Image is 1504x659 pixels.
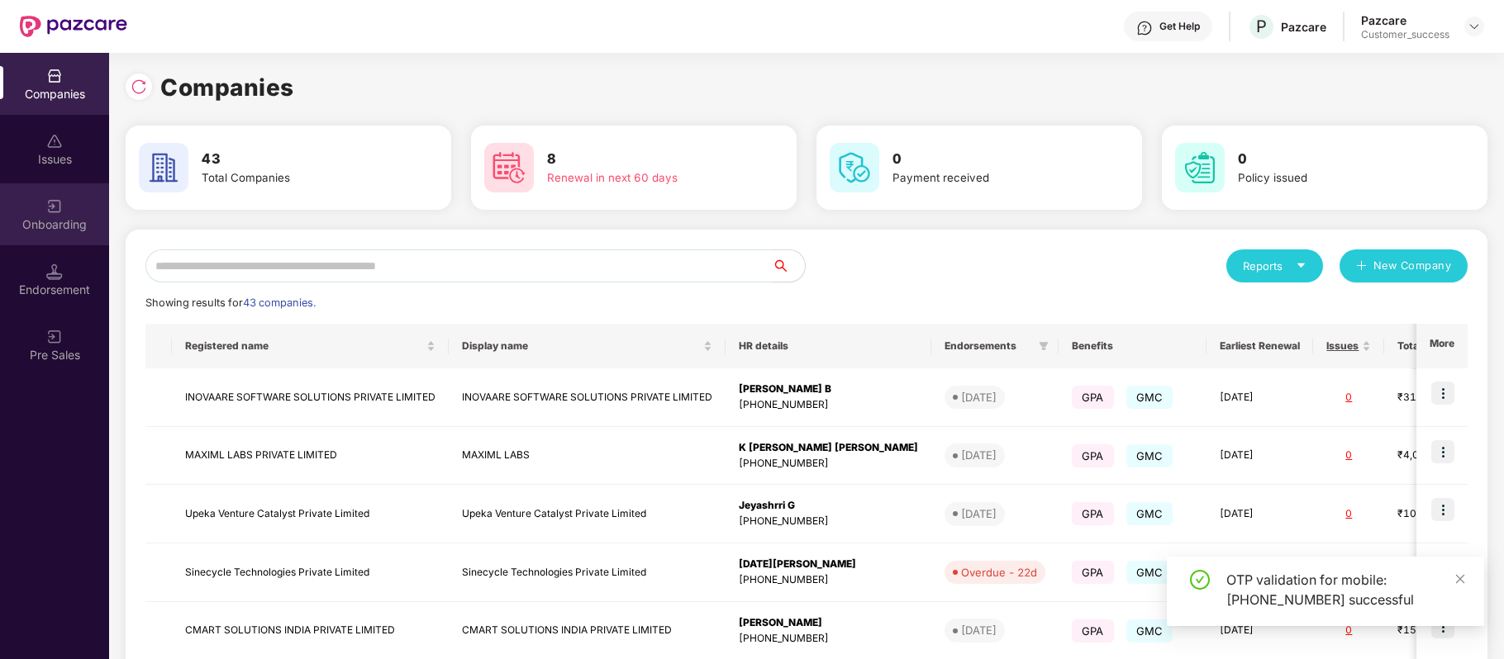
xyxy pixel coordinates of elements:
div: [DATE] [961,389,997,405]
h3: 43 [202,149,397,170]
span: New Company [1373,258,1452,274]
span: filter [1035,336,1052,356]
div: [DATE] [961,447,997,463]
th: Issues [1313,324,1384,368]
td: [DATE] [1207,368,1313,427]
div: Get Help [1159,20,1200,33]
span: filter [1039,341,1049,351]
button: search [771,249,806,282]
span: 43 companies. [243,296,316,309]
img: svg+xml;base64,PHN2ZyB3aWR0aD0iMjAiIGhlaWdodD0iMjAiIHZpZXdCb3g9IjAgMCAyMCAyMCIgZmlsbD0ibm9uZSIgeG... [46,329,63,345]
img: svg+xml;base64,PHN2ZyBpZD0iQ29tcGFuaWVzIiB4bWxucz0iaHR0cDovL3d3dy53My5vcmcvMjAwMC9zdmciIHdpZHRoPS... [46,68,63,84]
div: 0 [1326,448,1371,463]
div: [PHONE_NUMBER] [739,397,918,413]
span: Issues [1326,339,1359,353]
span: GPA [1072,619,1114,642]
span: GPA [1072,386,1114,409]
div: Renewal in next 60 days [547,169,742,187]
img: svg+xml;base64,PHN2ZyB3aWR0aD0iMTQuNSIgaGVpZ2h0PSIxNC41IiB2aWV3Qm94PSIwIDAgMTYgMTYiIGZpbGw9Im5vbm... [46,263,63,280]
img: icon [1431,440,1454,463]
h1: Companies [160,69,294,106]
div: ₹10,09,254 [1397,506,1480,522]
img: svg+xml;base64,PHN2ZyBpZD0iRHJvcGRvd24tMzJ4MzIiIHhtbG5zPSJodHRwOi8vd3d3LnczLm9yZy8yMDAwL3N2ZyIgd2... [1468,20,1481,33]
td: [DATE] [1207,427,1313,486]
img: icon [1431,382,1454,405]
span: GMC [1126,386,1173,409]
span: Display name [462,339,700,353]
div: ₹4,01,884.4 [1397,448,1480,463]
td: [DATE] [1207,485,1313,543]
span: Total Premium [1397,339,1468,353]
td: Upeka Venture Catalyst Private Limited [172,485,449,543]
th: Registered name [172,324,449,368]
div: Jeyashrri G [739,498,918,514]
span: GMC [1126,561,1173,584]
div: Pazcare [1281,19,1326,35]
span: caret-down [1296,260,1306,271]
span: GPA [1072,561,1114,584]
td: Sinecycle Technologies Private Limited [449,543,726,602]
td: Sinecycle Technologies Private Limited [172,543,449,602]
div: OTP validation for mobile: [PHONE_NUMBER] successful [1226,570,1464,609]
div: [DATE][PERSON_NAME] [739,557,918,572]
span: Endorsements [945,339,1032,353]
span: GMC [1126,444,1173,467]
td: MAXIML LABS PRIVATE LIMITED [172,427,449,486]
div: Payment received [892,169,1088,187]
td: INOVAARE SOFTWARE SOLUTIONS PRIVATE LIMITED [449,368,726,427]
span: GPA [1072,502,1114,525]
span: Registered name [185,339,423,353]
img: svg+xml;base64,PHN2ZyB3aWR0aD0iMjAiIGhlaWdodD0iMjAiIHZpZXdCb3g9IjAgMCAyMCAyMCIgZmlsbD0ibm9uZSIgeG... [46,198,63,215]
span: search [771,259,805,273]
div: Pazcare [1361,12,1449,28]
h3: 8 [547,149,742,170]
div: [PHONE_NUMBER] [739,572,918,588]
div: [PHONE_NUMBER] [739,514,918,529]
div: 0 [1326,390,1371,405]
div: Customer_success [1361,28,1449,41]
div: Reports [1243,258,1306,274]
span: Showing results for [145,296,316,309]
h3: 0 [892,149,1088,170]
img: svg+xml;base64,PHN2ZyBpZD0iSGVscC0zMngzMiIgeG1sbnM9Imh0dHA6Ly93d3cudzMub3JnLzIwMDAvc3ZnIiB3aWR0aD... [1136,20,1153,36]
th: Display name [449,324,726,368]
div: [DATE] [961,622,997,638]
div: Total Companies [202,169,397,187]
img: svg+xml;base64,PHN2ZyBpZD0iSXNzdWVzX2Rpc2FibGVkIiB4bWxucz0iaHR0cDovL3d3dy53My5vcmcvMjAwMC9zdmciIH... [46,133,63,149]
h3: 0 [1238,149,1433,170]
div: 0 [1326,506,1371,522]
img: icon [1431,498,1454,521]
div: [DATE] [961,505,997,522]
th: HR details [726,324,931,368]
td: Upeka Venture Catalyst Private Limited [449,485,726,543]
div: Policy issued [1238,169,1433,187]
td: INOVAARE SOFTWARE SOLUTIONS PRIVATE LIMITED [172,368,449,427]
td: [DATE] [1207,543,1313,602]
img: svg+xml;base64,PHN2ZyB4bWxucz0iaHR0cDovL3d3dy53My5vcmcvMjAwMC9zdmciIHdpZHRoPSI2MCIgaGVpZ2h0PSI2MC... [139,143,188,192]
img: svg+xml;base64,PHN2ZyBpZD0iUmVsb2FkLTMyeDMyIiB4bWxucz0iaHR0cDovL3d3dy53My5vcmcvMjAwMC9zdmciIHdpZH... [131,78,147,95]
div: K [PERSON_NAME] [PERSON_NAME] [739,440,918,456]
div: Overdue - 22d [961,564,1037,581]
div: [PERSON_NAME] [739,615,918,631]
span: plus [1356,260,1367,273]
div: [PERSON_NAME] B [739,382,918,397]
span: close [1454,573,1466,585]
img: svg+xml;base64,PHN2ZyB4bWxucz0iaHR0cDovL3d3dy53My5vcmcvMjAwMC9zdmciIHdpZHRoPSI2MCIgaGVpZ2h0PSI2MC... [830,143,879,192]
img: svg+xml;base64,PHN2ZyB4bWxucz0iaHR0cDovL3d3dy53My5vcmcvMjAwMC9zdmciIHdpZHRoPSI2MCIgaGVpZ2h0PSI2MC... [1175,143,1225,192]
span: check-circle [1190,570,1210,590]
span: GMC [1126,619,1173,642]
button: plusNew Company [1340,249,1468,282]
div: [PHONE_NUMBER] [739,631,918,647]
img: svg+xml;base64,PHN2ZyB4bWxucz0iaHR0cDovL3d3dy53My5vcmcvMjAwMC9zdmciIHdpZHRoPSI2MCIgaGVpZ2h0PSI2MC... [484,143,534,192]
span: GMC [1126,502,1173,525]
th: Earliest Renewal [1207,324,1313,368]
th: Total Premium [1384,324,1493,368]
span: P [1256,17,1267,36]
span: GPA [1072,444,1114,467]
img: New Pazcare Logo [20,16,127,37]
th: Benefits [1059,324,1207,368]
td: MAXIML LABS [449,427,726,486]
div: ₹31,50,715.64 [1397,390,1480,405]
th: More [1416,324,1468,368]
div: [PHONE_NUMBER] [739,456,918,472]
